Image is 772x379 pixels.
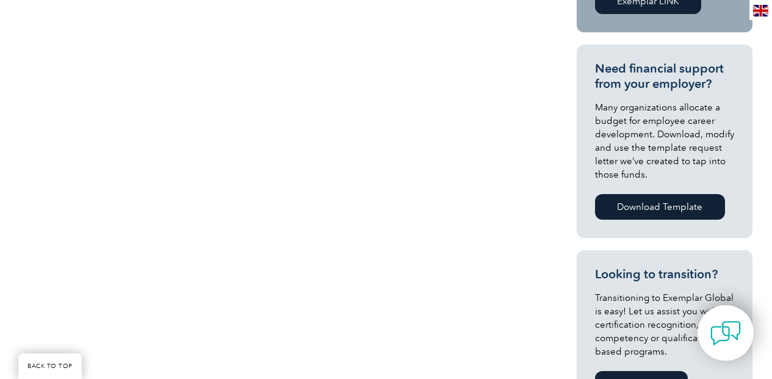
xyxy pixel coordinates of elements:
h3: Need financial support from your employer? [595,61,734,92]
img: en [753,5,768,16]
h3: Looking to transition? [595,267,734,282]
a: Download Template [595,194,725,220]
a: BACK TO TOP [18,353,82,379]
p: Transitioning to Exemplar Global is easy! Let us assist you with our certification recognition, c... [595,291,734,358]
img: contact-chat.png [710,318,741,348]
p: Many organizations allocate a budget for employee career development. Download, modify and use th... [595,101,734,181]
